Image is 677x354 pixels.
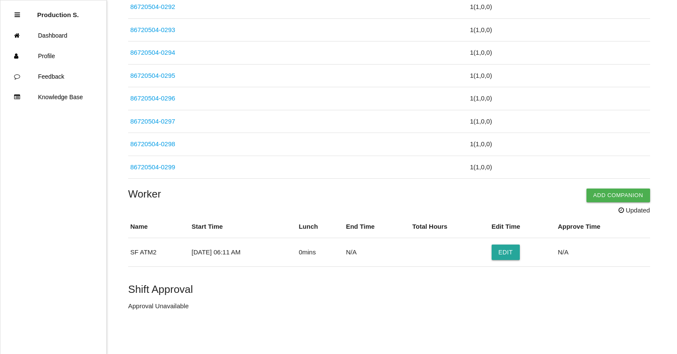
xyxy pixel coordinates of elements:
[556,215,650,238] th: Approve Time
[130,3,175,10] a: 86720504-0292
[130,26,175,33] a: 86720504-0293
[296,238,344,267] td: 0 mins
[130,118,175,125] a: 86720504-0297
[0,66,106,87] a: Feedback
[618,206,650,215] span: Updated
[15,5,20,25] div: Close
[190,238,297,267] td: [DATE] 06:11 AM
[468,156,650,179] td: 1 ( 1 , 0 , 0 )
[468,18,650,41] td: 1 ( 1 , 0 , 0 )
[492,245,520,260] button: Edit
[468,41,650,65] td: 1 ( 1 , 0 , 0 )
[130,49,175,56] a: 86720504-0294
[0,87,106,107] a: Knowledge Base
[130,72,175,79] a: 86720504-0295
[128,215,190,238] th: Name
[130,140,175,147] a: 86720504-0298
[296,215,344,238] th: Lunch
[468,87,650,110] td: 1 ( 1 , 0 , 0 )
[344,215,410,238] th: End Time
[468,110,650,133] td: 1 ( 1 , 0 , 0 )
[468,133,650,156] td: 1 ( 1 , 0 , 0 )
[128,301,650,311] p: Approval Unavailable
[190,215,297,238] th: Start Time
[468,64,650,87] td: 1 ( 1 , 0 , 0 )
[0,46,106,66] a: Profile
[586,189,650,202] button: Add Companion
[130,94,175,102] a: 86720504-0296
[489,215,556,238] th: Edit Time
[128,238,190,267] td: SF ATM2
[344,238,410,267] td: N/A
[37,5,79,18] p: Production Shifts
[128,283,650,295] h5: Shift Approval
[130,163,175,171] a: 86720504-0299
[410,215,489,238] th: Total Hours
[128,189,650,200] h4: Worker
[0,25,106,46] a: Dashboard
[556,238,650,267] td: N/A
